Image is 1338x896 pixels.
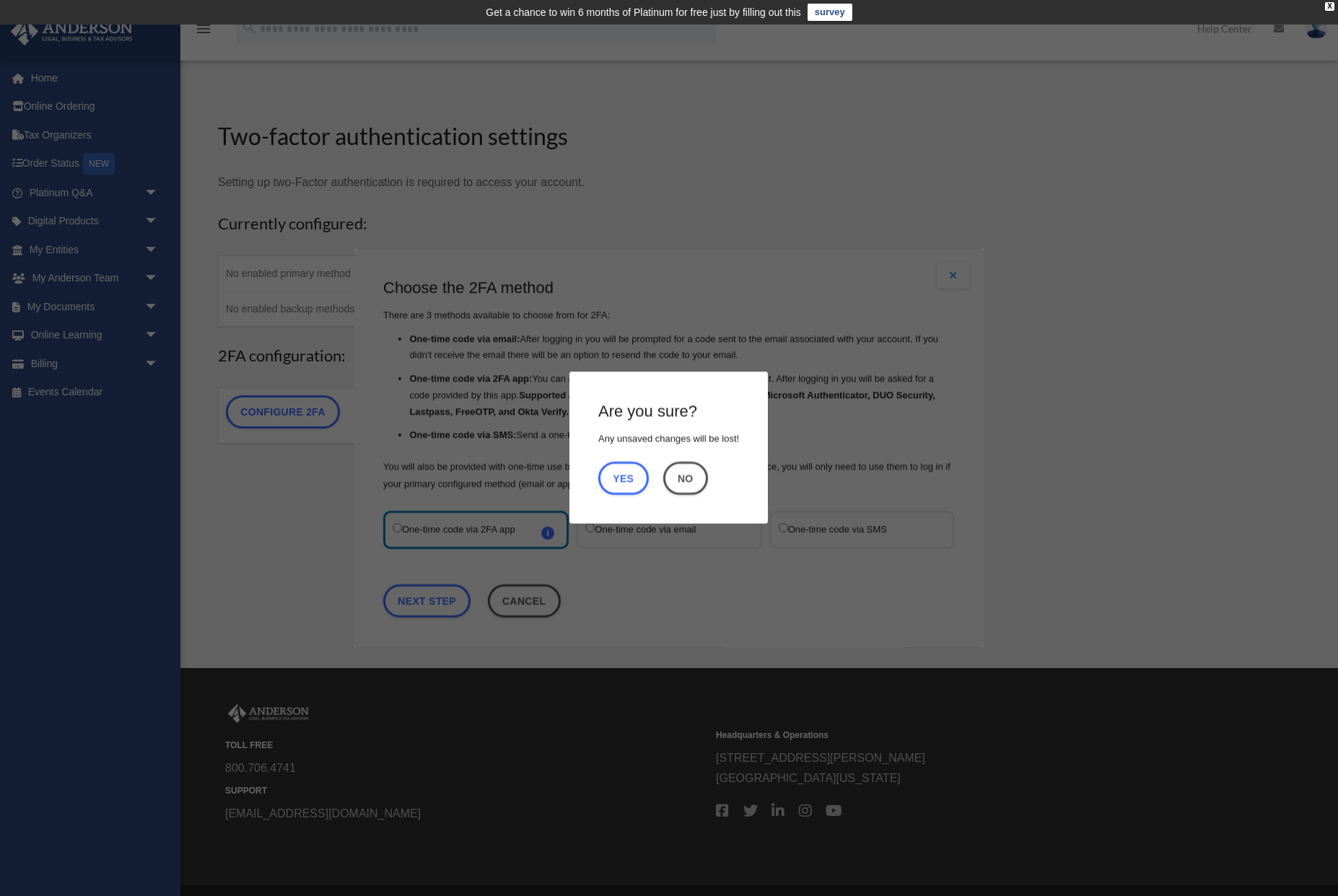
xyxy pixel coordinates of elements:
[486,4,801,21] div: Get a chance to win 6 months of Platinum for free just by filling out this
[808,4,852,21] a: survey
[663,462,708,495] button: Close this dialog window
[598,401,697,423] h4: Are you sure?
[598,462,649,495] button: Close this dialog window and the wizard
[598,430,739,447] p: Any unsaved changes will be lost!
[1325,2,1334,11] div: close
